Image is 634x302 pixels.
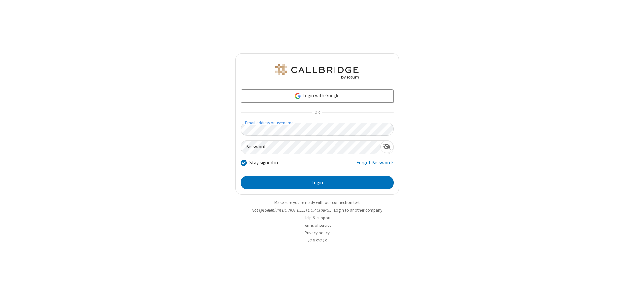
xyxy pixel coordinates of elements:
label: Stay signed in [249,159,278,166]
a: Login with Google [241,89,394,103]
img: QA Selenium DO NOT DELETE OR CHANGE [274,64,360,79]
iframe: Chat [617,285,629,297]
a: Privacy policy [305,230,330,236]
button: Login [241,176,394,189]
li: Not QA Selenium DO NOT DELETE OR CHANGE? [235,207,399,213]
input: Email address or username [241,123,394,136]
a: Terms of service [303,223,331,228]
span: OR [312,108,322,117]
div: Show password [380,141,393,153]
a: Make sure you're ready with our connection test [274,200,360,205]
button: Login to another company [334,207,382,213]
img: google-icon.png [294,92,301,100]
li: v2.6.352.13 [235,237,399,244]
a: Forgot Password? [356,159,394,171]
a: Help & support [304,215,331,221]
input: Password [241,141,380,154]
